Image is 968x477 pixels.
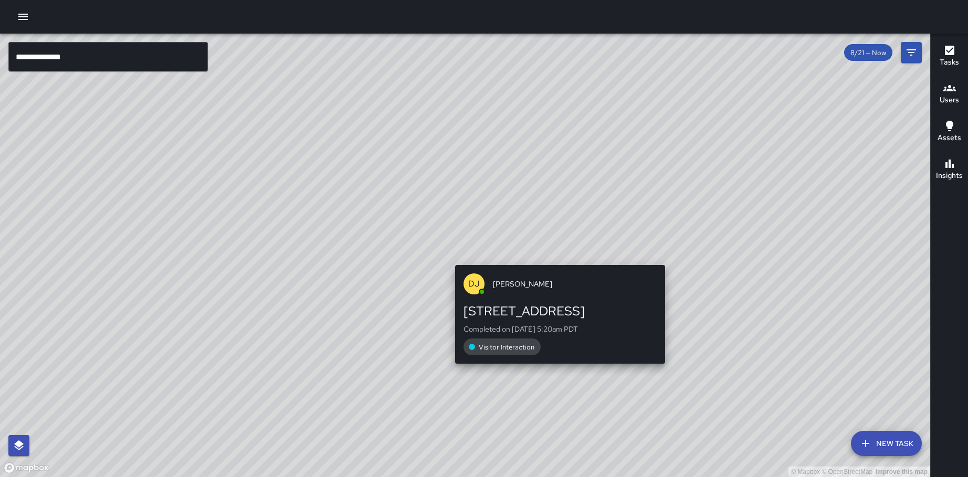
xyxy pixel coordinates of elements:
[464,324,657,334] p: Completed on [DATE] 5:20am PDT
[931,113,968,151] button: Assets
[455,265,665,364] button: DJ[PERSON_NAME][STREET_ADDRESS]Completed on [DATE] 5:20am PDTVisitor Interaction
[844,48,892,57] span: 8/21 — Now
[468,278,480,290] p: DJ
[464,303,657,320] div: [STREET_ADDRESS]
[493,279,657,289] span: [PERSON_NAME]
[940,57,959,68] h6: Tasks
[901,42,922,63] button: Filters
[940,94,959,106] h6: Users
[931,38,968,76] button: Tasks
[936,170,963,182] h6: Insights
[931,76,968,113] button: Users
[938,132,961,144] h6: Assets
[931,151,968,189] button: Insights
[472,343,541,352] span: Visitor Interaction
[851,431,922,456] button: New Task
